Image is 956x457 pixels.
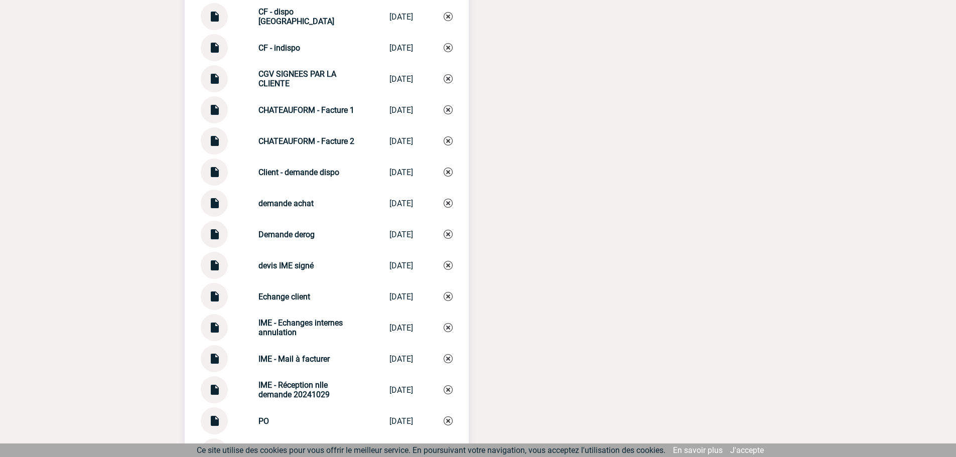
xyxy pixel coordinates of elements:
[258,69,336,88] strong: CGV SIGNEES PAR LA CLIENTE
[258,43,300,53] strong: CF - indispo
[444,105,453,114] img: Supprimer
[258,380,330,399] strong: IME - Réception nlle demande 20241029
[389,199,413,208] div: [DATE]
[389,230,413,239] div: [DATE]
[444,323,453,332] img: Supprimer
[444,416,453,425] img: Supprimer
[197,445,665,455] span: Ce site utilise des cookies pour vous offrir le meilleur service. En poursuivant votre navigation...
[444,12,453,21] img: Supprimer
[389,354,413,364] div: [DATE]
[444,199,453,208] img: Supprimer
[444,168,453,177] img: Supprimer
[389,292,413,301] div: [DATE]
[389,74,413,84] div: [DATE]
[444,136,453,145] img: Supprimer
[444,292,453,301] img: Supprimer
[389,261,413,270] div: [DATE]
[258,318,343,337] strong: IME - Echanges internes annulation
[389,105,413,115] div: [DATE]
[258,105,354,115] strong: CHATEAUFORM - Facture 1
[258,136,354,146] strong: CHATEAUFORM - Facture 2
[444,354,453,363] img: Supprimer
[389,385,413,395] div: [DATE]
[389,168,413,177] div: [DATE]
[444,385,453,394] img: Supprimer
[389,12,413,22] div: [DATE]
[258,168,339,177] strong: Client - demande dispo
[258,199,314,208] strong: demande achat
[444,43,453,52] img: Supprimer
[389,323,413,333] div: [DATE]
[444,74,453,83] img: Supprimer
[444,261,453,270] img: Supprimer
[389,136,413,146] div: [DATE]
[258,354,330,364] strong: IME - Mail à facturer
[258,261,314,270] strong: devis IME signé
[730,445,764,455] a: J'accepte
[258,7,334,26] strong: CF - dispo [GEOGRAPHIC_DATA]
[389,416,413,426] div: [DATE]
[258,230,315,239] strong: Demande derog
[444,230,453,239] img: Supprimer
[389,43,413,53] div: [DATE]
[258,416,269,426] strong: PO
[673,445,723,455] a: En savoir plus
[258,292,310,301] strong: Echange client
